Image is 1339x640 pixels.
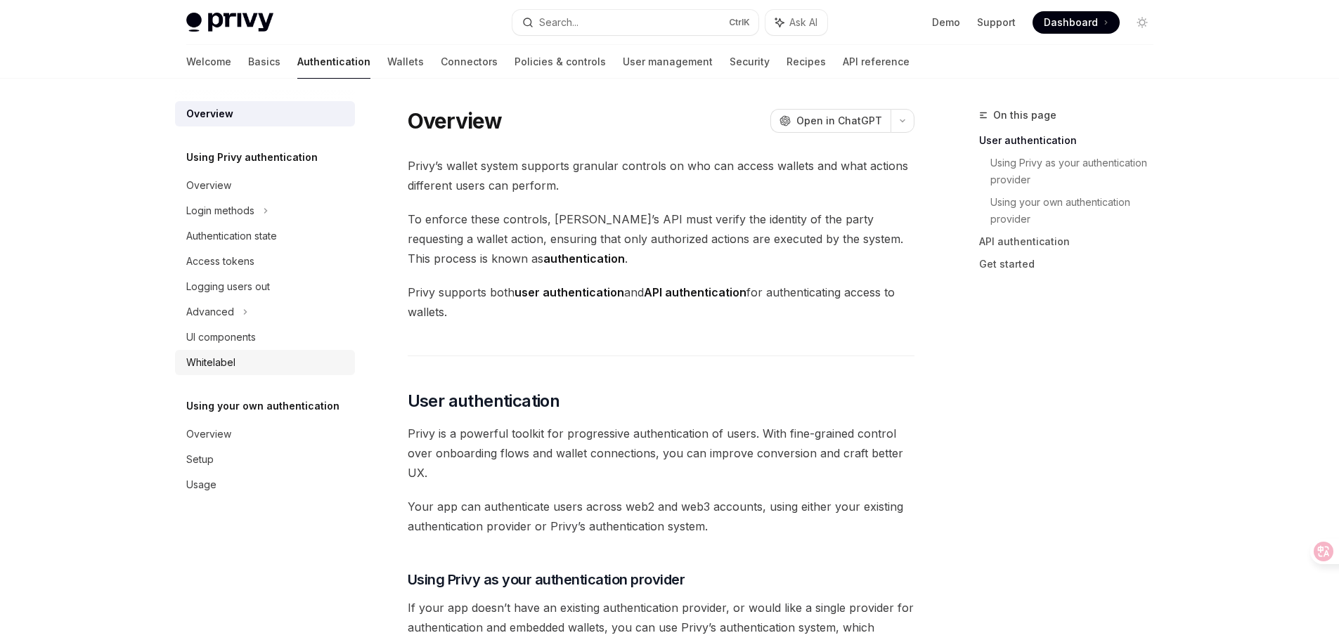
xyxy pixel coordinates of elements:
[993,107,1056,124] span: On this page
[990,191,1165,230] a: Using your own authentication provider
[186,228,277,244] div: Authentication state
[539,14,578,31] div: Search...
[979,129,1165,152] a: User authentication
[408,156,914,195] span: Privy’s wallet system supports granular controls on who can access wallets and what actions diffe...
[175,447,355,472] a: Setup
[175,472,355,497] a: Usage
[186,202,254,219] div: Login methods
[186,426,231,443] div: Overview
[186,476,216,493] div: Usage
[186,253,254,270] div: Access tokens
[186,45,231,79] a: Welcome
[770,109,891,133] button: Open in ChatGPT
[765,10,827,35] button: Ask AI
[512,10,758,35] button: Search...CtrlK
[796,114,882,128] span: Open in ChatGPT
[175,101,355,126] a: Overview
[408,497,914,536] span: Your app can authenticate users across web2 and web3 accounts, using either your existing authent...
[175,350,355,375] a: Whitelabel
[408,108,503,133] h1: Overview
[175,422,355,447] a: Overview
[408,209,914,268] span: To enforce these controls, [PERSON_NAME]’s API must verify the identity of the party requesting a...
[186,329,256,346] div: UI components
[1033,11,1120,34] a: Dashboard
[1044,15,1098,30] span: Dashboard
[730,45,770,79] a: Security
[729,17,750,28] span: Ctrl K
[248,45,280,79] a: Basics
[175,173,355,198] a: Overview
[543,252,625,266] strong: authentication
[515,285,624,299] strong: user authentication
[186,451,214,468] div: Setup
[186,13,273,32] img: light logo
[175,223,355,249] a: Authentication state
[787,45,826,79] a: Recipes
[186,278,270,295] div: Logging users out
[175,274,355,299] a: Logging users out
[408,282,914,322] span: Privy supports both and for authenticating access to wallets.
[990,152,1165,191] a: Using Privy as your authentication provider
[979,253,1165,275] a: Get started
[843,45,910,79] a: API reference
[186,149,318,166] h5: Using Privy authentication
[644,285,746,299] strong: API authentication
[977,15,1016,30] a: Support
[297,45,370,79] a: Authentication
[387,45,424,79] a: Wallets
[175,325,355,350] a: UI components
[175,249,355,274] a: Access tokens
[1131,11,1153,34] button: Toggle dark mode
[186,303,234,320] div: Advanced
[186,398,339,414] h5: Using your own authentication
[979,230,1165,253] a: API authentication
[408,390,560,412] span: User authentication
[789,15,817,30] span: Ask AI
[932,15,960,30] a: Demo
[408,570,685,589] span: Using Privy as your authentication provider
[186,105,233,122] div: Overview
[623,45,713,79] a: User management
[441,45,498,79] a: Connectors
[186,177,231,194] div: Overview
[408,424,914,483] span: Privy is a powerful toolkit for progressive authentication of users. With fine-grained control ov...
[186,354,235,371] div: Whitelabel
[515,45,606,79] a: Policies & controls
